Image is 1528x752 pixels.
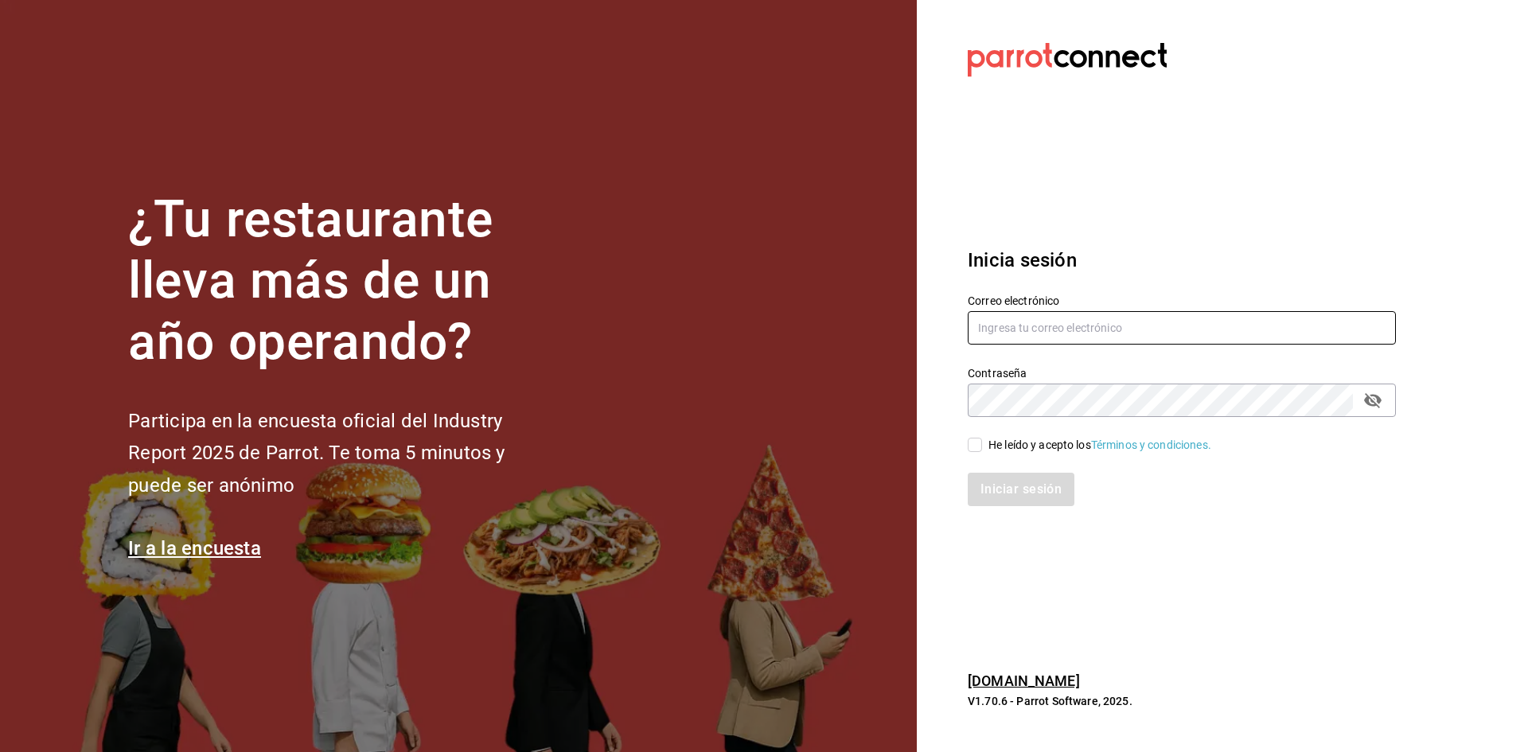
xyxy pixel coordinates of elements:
[128,405,558,502] h2: Participa en la encuesta oficial del Industry Report 2025 de Parrot. Te toma 5 minutos y puede se...
[968,311,1396,345] input: Ingresa tu correo electrónico
[968,368,1396,379] label: Contraseña
[128,537,261,559] a: Ir a la encuesta
[968,295,1396,306] label: Correo electrónico
[988,437,1211,454] div: He leído y acepto los
[1091,438,1211,451] a: Términos y condiciones.
[1359,387,1386,414] button: passwordField
[968,672,1080,689] a: [DOMAIN_NAME]
[968,693,1396,709] p: V1.70.6 - Parrot Software, 2025.
[968,246,1396,275] h3: Inicia sesión
[128,189,558,372] h1: ¿Tu restaurante lleva más de un año operando?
